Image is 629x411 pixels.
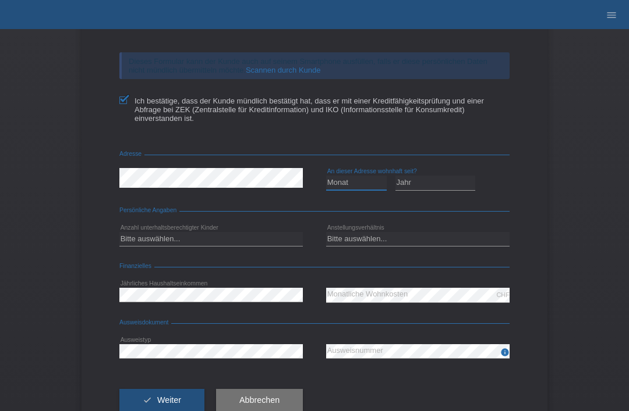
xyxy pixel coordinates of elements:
a: info [500,351,510,358]
i: menu [606,9,617,21]
span: Abbrechen [239,395,280,405]
a: menu [600,11,623,18]
span: Ausweisdokument [119,319,171,326]
button: Abbrechen [216,389,303,411]
label: Ich bestätige, dass der Kunde mündlich bestätigt hat, dass er mit einer Kreditfähigkeitsprüfung u... [119,97,510,123]
span: Adresse [119,151,144,157]
i: info [500,348,510,357]
span: Persönliche Angaben [119,207,179,213]
button: check Weiter [119,389,204,411]
span: Weiter [157,395,181,405]
span: Finanzielles [119,263,154,269]
div: Dieses Formular kann der Kunde auch auf seinem Smartphone ausfüllen, falls er diese persönlichen ... [119,52,510,79]
a: Scannen durch Kunde [246,66,321,74]
div: CHF [496,291,510,298]
i: check [143,395,152,405]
